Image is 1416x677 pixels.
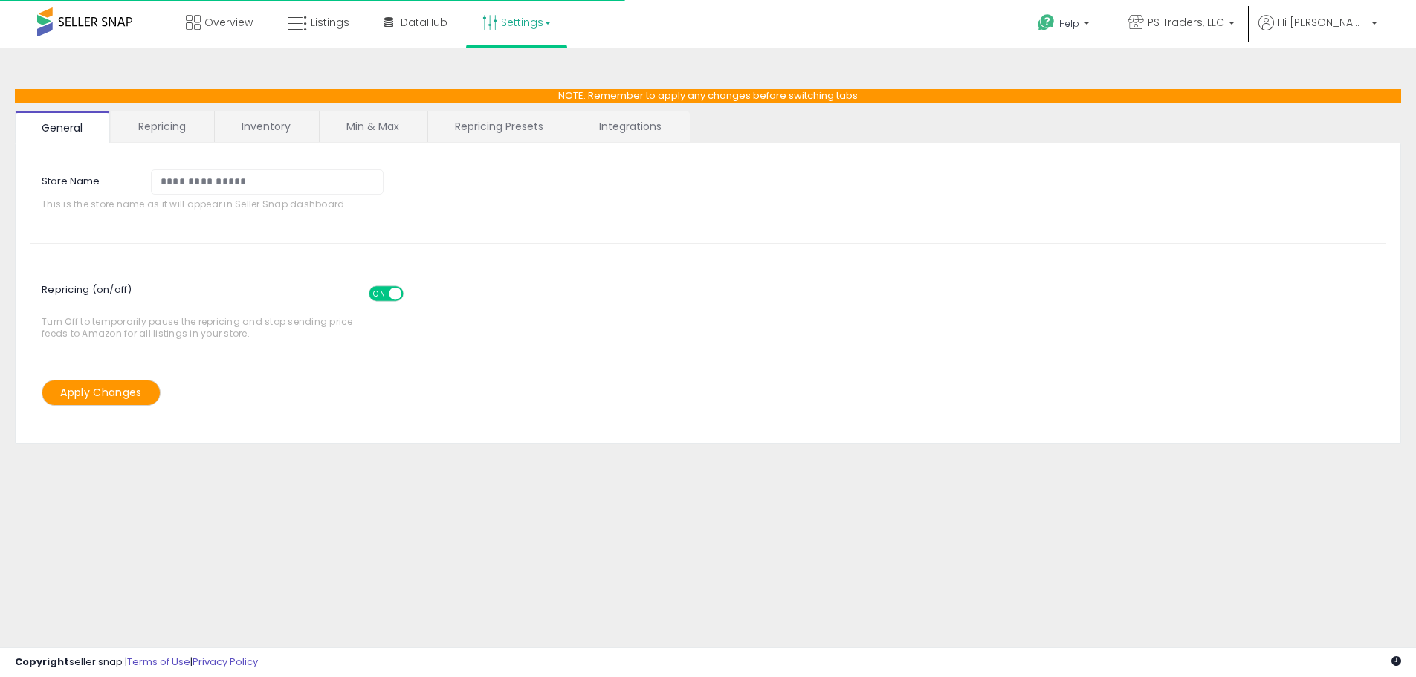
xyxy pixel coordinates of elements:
[30,169,140,189] label: Store Name
[15,89,1401,103] p: NOTE: Remember to apply any changes before switching tabs
[127,655,190,669] a: Terms of Use
[1026,2,1105,48] a: Help
[42,275,417,316] span: Repricing (on/off)
[193,655,258,669] a: Privacy Policy
[204,15,253,30] span: Overview
[401,15,447,30] span: DataHub
[15,655,258,670] div: seller snap | |
[42,198,394,210] span: This is the store name as it will appear in Seller Snap dashboard.
[572,111,688,142] a: Integrations
[320,111,426,142] a: Min & Max
[15,655,69,669] strong: Copyright
[1148,15,1224,30] span: PS Traders, LLC
[311,15,349,30] span: Listings
[111,111,213,142] a: Repricing
[370,288,389,300] span: ON
[1037,13,1055,32] i: Get Help
[401,288,425,300] span: OFF
[1059,17,1079,30] span: Help
[1258,15,1377,48] a: Hi [PERSON_NAME]
[42,380,161,406] button: Apply Changes
[215,111,317,142] a: Inventory
[42,279,361,339] span: Turn Off to temporarily pause the repricing and stop sending price feeds to Amazon for all listin...
[1278,15,1367,30] span: Hi [PERSON_NAME]
[428,111,570,142] a: Repricing Presets
[15,111,110,143] a: General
